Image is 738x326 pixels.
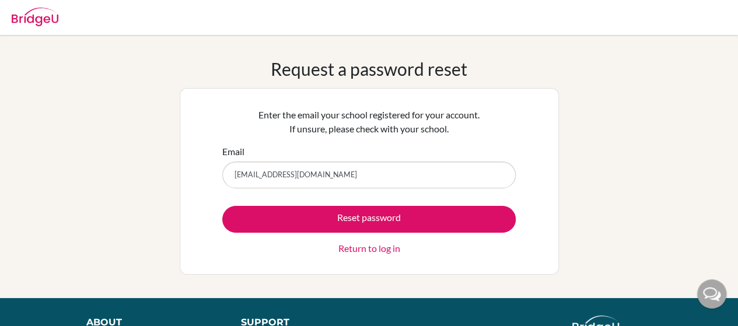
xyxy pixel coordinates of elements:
label: Email [222,145,244,159]
img: Bridge-U [12,8,58,26]
h1: Request a password reset [271,58,467,79]
a: Return to log in [338,241,400,255]
p: Enter the email your school registered for your account. If unsure, please check with your school. [222,108,516,136]
span: Help [26,8,50,19]
button: Reset password [222,206,516,233]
